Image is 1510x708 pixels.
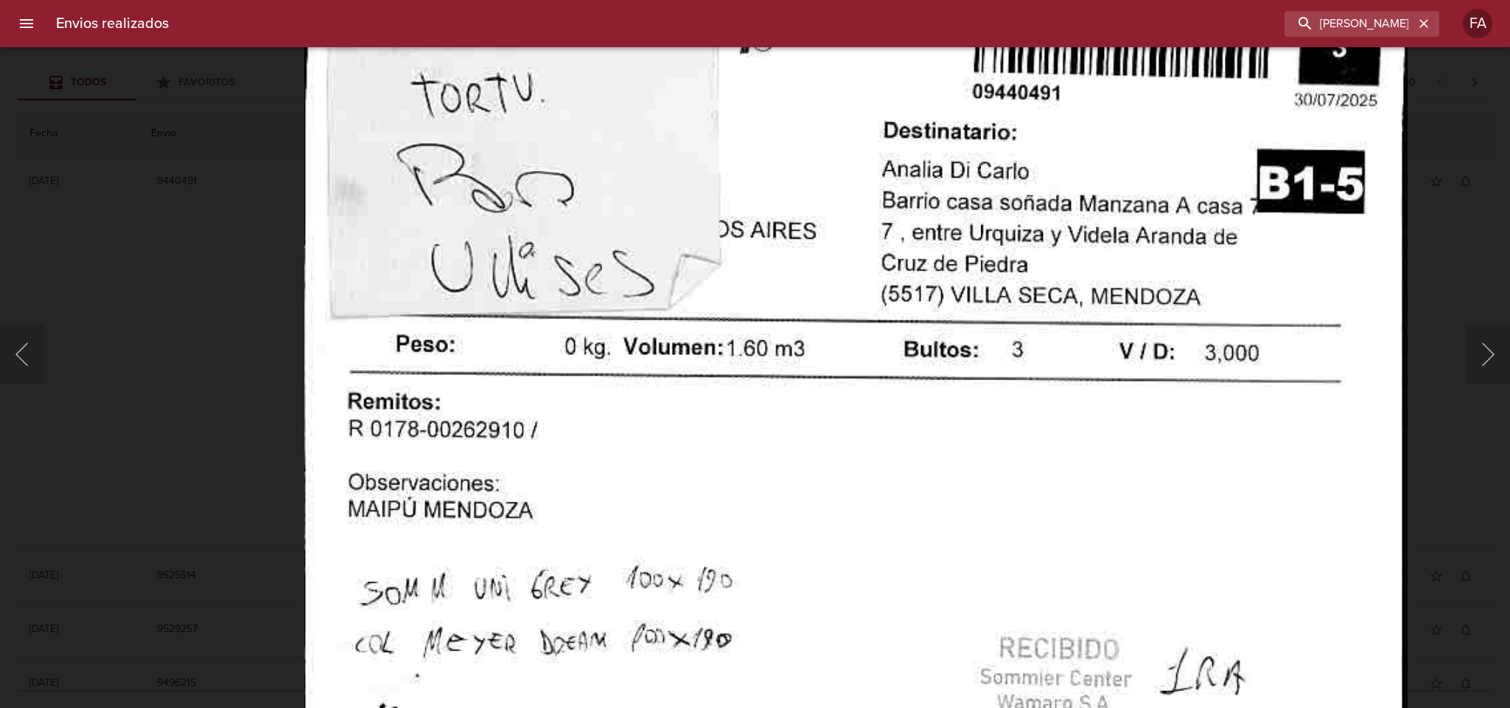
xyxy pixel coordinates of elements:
[56,12,169,35] h6: Envios realizados
[1463,9,1492,38] div: FA
[9,6,44,41] button: menu
[1463,9,1492,38] div: Abrir información de usuario
[1466,325,1510,384] button: Siguiente
[1284,11,1414,37] input: buscar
